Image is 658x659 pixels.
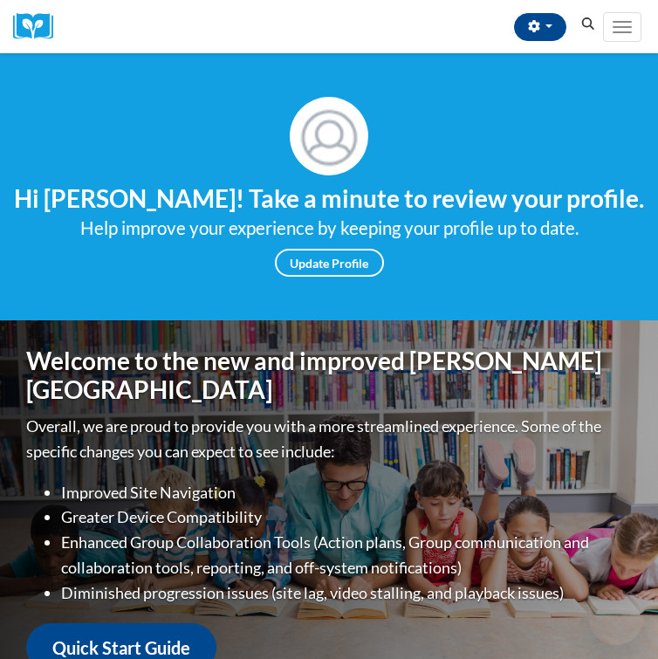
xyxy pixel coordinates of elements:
[61,580,632,606] li: Diminished progression issues (site lag, video stalling, and playback issues)
[13,13,65,40] a: Cox Campus
[13,184,645,214] h4: Hi [PERSON_NAME]! Take a minute to review your profile.
[514,13,566,41] button: Account Settings
[13,13,65,40] img: Logo brand
[588,589,644,645] iframe: Button to launch messaging window
[61,505,632,530] li: Greater Device Compatibility
[275,249,384,277] a: Update Profile
[13,214,645,243] div: Help improve your experience by keeping your profile up to date.
[61,530,632,580] li: Enhanced Group Collaboration Tools (Action plans, Group communication and collaboration tools, re...
[26,347,632,405] h1: Welcome to the new and improved [PERSON_NAME][GEOGRAPHIC_DATA]
[290,97,368,175] img: Profile Image
[26,414,632,464] p: Overall, we are proud to provide you with a more streamlined experience. Some of the specific cha...
[61,480,632,505] li: Improved Site Navigation
[575,14,601,35] button: Search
